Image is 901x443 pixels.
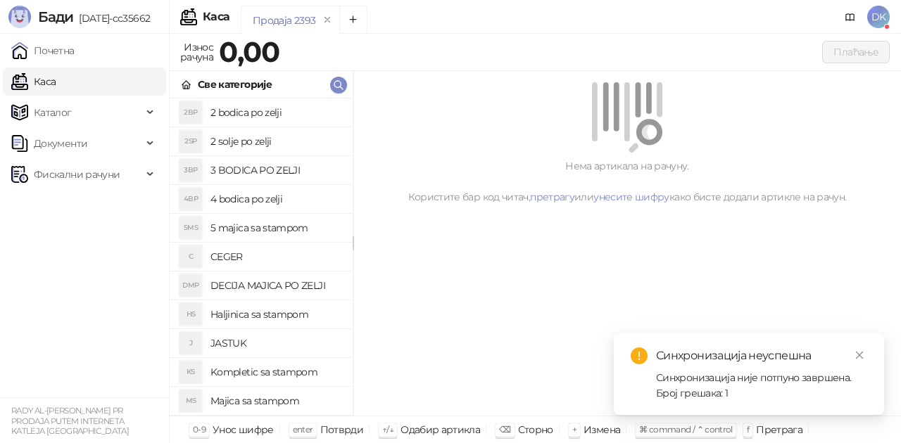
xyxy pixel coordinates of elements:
[318,14,336,26] button: remove
[839,6,862,28] a: Документација
[572,424,576,435] span: +
[179,390,202,412] div: MS
[320,420,364,439] div: Потврди
[656,347,867,364] div: Синхронизација неуспешна
[639,424,733,435] span: ⌘ command / ⌃ control
[179,188,202,210] div: 4BP
[210,274,341,297] h4: DECIJA MAJICA PO ZELJI
[34,160,120,188] span: Фискални рачуни
[852,347,867,363] a: Close
[203,11,229,23] div: Каса
[593,191,669,203] a: унесите шифру
[179,101,202,124] div: 2BP
[73,12,150,25] span: [DATE]-cc35662
[210,217,341,239] h4: 5 majica sa stampom
[8,6,31,28] img: Logo
[179,332,202,354] div: J
[34,129,87,158] span: Документи
[401,420,480,439] div: Одабир артикла
[530,191,574,203] a: претрагу
[219,34,279,69] strong: 0,00
[210,332,341,354] h4: JASTUK
[170,98,353,416] div: grid
[631,347,648,364] span: exclamation-circle
[756,420,802,439] div: Претрага
[11,37,75,65] a: Почетна
[584,420,620,439] div: Измена
[855,350,864,360] span: close
[210,130,341,153] h4: 2 solje po zelji
[210,159,341,181] h4: 3 BODICA PO ZELJI
[210,303,341,326] h4: Haljinica sa stampom
[253,13,315,28] div: Продаја 2393
[382,424,393,435] span: ↑/↓
[177,38,216,66] div: Износ рачуна
[518,420,553,439] div: Сторно
[179,159,202,181] div: 3BP
[179,217,202,239] div: 5MS
[210,101,341,124] h4: 2 bodica po zelji
[34,98,72,127] span: Каталог
[179,361,202,383] div: KS
[213,420,274,439] div: Унос шифре
[370,158,884,205] div: Нема артикала на рачуну. Користите бар код читач, или како бисте додали артикле на рачун.
[198,77,272,92] div: Све категорије
[210,390,341,412] h4: Majica sa stampom
[179,274,202,297] div: DMP
[210,361,341,383] h4: Kompletic sa stampom
[38,8,73,25] span: Бади
[11,406,129,436] small: RADY AL-[PERSON_NAME] PR PRODAJA PUTEM INTERNETA KATLEJA [GEOGRAPHIC_DATA]
[210,245,341,268] h4: CEGER
[499,424,510,435] span: ⌫
[339,6,367,34] button: Add tab
[179,130,202,153] div: 2SP
[747,424,749,435] span: f
[822,41,890,63] button: Плаћање
[193,424,206,435] span: 0-9
[210,188,341,210] h4: 4 bodica po zelji
[11,68,56,96] a: Каса
[179,245,202,268] div: C
[179,303,202,326] div: HS
[293,424,313,435] span: enter
[867,6,890,28] span: DK
[656,370,867,401] div: Синхронизација није потпуно завршена. Број грешака: 1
